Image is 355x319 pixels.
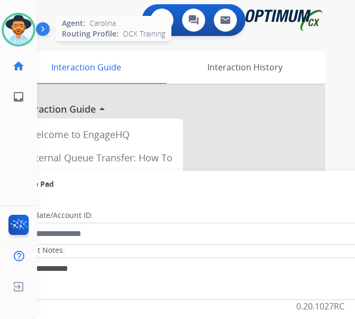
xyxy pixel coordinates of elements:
span: Agent: [62,18,85,29]
div: Interaction Guide [8,51,164,84]
div: Welcome to EngageHQ [21,123,179,146]
span: Routing Profile: [62,29,119,39]
label: Candidate/Account ID: [14,210,93,221]
p: 0.20.1027RC [296,300,344,313]
mat-icon: inbox [12,90,25,103]
span: Carolina [89,18,116,29]
label: Contact Notes: [13,245,65,256]
img: avatar [4,15,33,44]
div: Internal Queue Transfer: How To [21,146,179,169]
span: OCX Training [123,29,165,39]
mat-icon: home [12,60,25,72]
div: Interaction History [164,51,325,84]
